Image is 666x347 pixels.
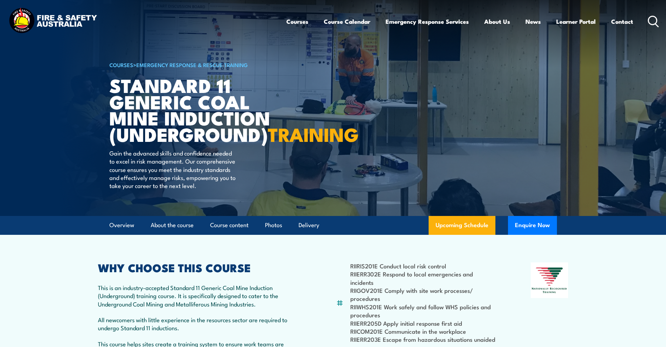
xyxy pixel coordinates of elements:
[556,12,596,31] a: Learner Portal
[109,77,282,142] h1: Standard 11 Generic Coal Mine Induction (Underground)
[324,12,370,31] a: Course Calendar
[151,216,194,234] a: About the course
[350,335,497,343] li: RIIERR203E Escape from hazardous situations unaided
[350,262,497,270] li: RIIRIS201E Conduct local risk control
[109,60,282,69] h6: >
[299,216,319,234] a: Delivery
[531,262,568,298] img: Nationally Recognised Training logo.
[210,216,249,234] a: Course content
[265,216,282,234] a: Photos
[136,61,248,68] a: Emergency Response & Rescue Training
[98,283,302,308] p: This is an industry-accepted Standard 11 Generic Coal Mine Induction (Underground) training cours...
[98,316,302,332] p: All newcomers with little experience in the resources sector are required to undergo Standard 11 ...
[350,319,497,327] li: RIIERR205D Apply initial response first aid
[508,216,557,235] button: Enquire Now
[350,286,497,303] li: RIIGOV201E Comply with site work processes/ procedures
[611,12,633,31] a: Contact
[268,119,359,148] strong: TRAINING
[109,149,237,190] p: Gain the advanced skills and confidence needed to excel in risk management. Our comprehensive cou...
[350,327,497,335] li: RIICOM201E Communicate in the workplace
[350,303,497,319] li: RIIWHS201E Work safely and follow WHS policies and procedures
[525,12,541,31] a: News
[109,216,134,234] a: Overview
[350,270,497,286] li: RIIERR302E Respond to local emergencies and incidents
[429,216,495,235] a: Upcoming Schedule
[484,12,510,31] a: About Us
[98,262,302,272] h2: WHY CHOOSE THIS COURSE
[386,12,469,31] a: Emergency Response Services
[109,61,133,68] a: COURSES
[286,12,308,31] a: Courses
